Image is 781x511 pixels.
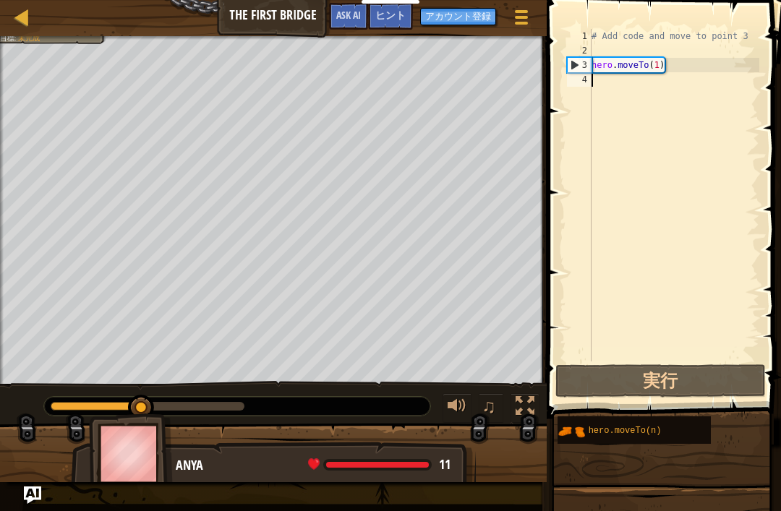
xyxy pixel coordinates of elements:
[329,3,368,30] button: Ask AI
[18,34,39,42] span: 未完成
[479,393,503,423] button: ♫
[567,43,592,58] div: 2
[176,456,461,475] div: Anya
[558,418,585,445] img: portrait.png
[567,29,592,43] div: 1
[482,395,496,417] span: ♫
[420,8,496,25] button: アカウント登録
[443,393,471,423] button: 音量を調整する
[375,8,406,22] span: ヒント
[24,486,41,504] button: Ask AI
[568,58,592,72] div: 3
[511,393,539,423] button: Toggle fullscreen
[439,455,451,473] span: 11
[336,8,361,22] span: Ask AI
[589,426,662,436] span: hero.moveTo(n)
[503,3,539,37] button: ゲームメニューを見る
[567,72,592,87] div: 4
[555,364,766,398] button: 実行
[308,458,451,471] div: health: 11 / 11
[89,413,173,494] img: thang_avatar_frame.png
[14,34,18,42] span: :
